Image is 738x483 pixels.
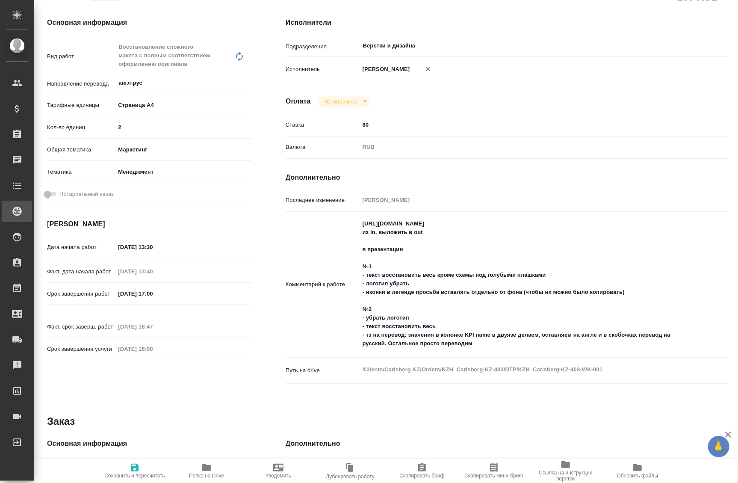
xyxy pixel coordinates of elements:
[314,459,386,483] button: Дублировать работу
[99,459,171,483] button: Сохранить и пересчитать
[47,323,115,331] p: Факт. срок заверш. работ
[242,459,314,483] button: Уведомить
[286,439,729,449] h4: Дополнительно
[602,459,673,483] button: Обновить файлы
[286,280,360,289] p: Комментарий к работе
[419,59,437,78] button: Удалить исполнителя
[171,459,242,483] button: Папка на Drive
[360,216,692,351] textarea: [URL][DOMAIN_NAME] из in, выложить в out в презентации №1 - текст восстановить весь кроме схемы п...
[115,343,190,355] input: Пустое поле
[47,168,115,176] p: Тематика
[286,42,360,51] p: Подразделение
[617,473,658,479] span: Обновить файлы
[286,18,729,28] h4: Исполнители
[687,45,689,47] button: Open
[464,473,523,479] span: Скопировать мини-бриф
[286,65,360,74] p: Исполнитель
[399,473,444,479] span: Скопировать бриф
[115,98,251,113] div: Страница А4
[115,320,190,333] input: Пустое поле
[115,287,190,300] input: ✎ Введи что-нибудь
[266,473,291,479] span: Уведомить
[47,145,115,154] p: Общая тематика
[326,474,375,480] span: Дублировать работу
[47,219,251,229] h4: [PERSON_NAME]
[286,121,360,129] p: Ставка
[115,241,190,253] input: ✎ Введи что-нибудь
[47,18,251,28] h4: Основная информация
[360,65,410,74] p: [PERSON_NAME]
[47,439,251,449] h4: Основная информация
[360,194,692,206] input: Пустое поле
[247,82,248,84] button: Open
[286,143,360,151] p: Валюта
[115,142,251,157] div: Маркетинг
[318,96,370,107] div: Не оплачена
[115,121,251,133] input: ✎ Введи что-нибудь
[47,267,115,276] p: Факт. дата начала работ
[104,473,165,479] span: Сохранить и пересчитать
[286,172,729,183] h4: Дополнительно
[115,165,251,179] div: Менеджмент
[47,52,115,61] p: Вид работ
[535,470,596,482] span: Ссылка на инструкции верстки
[189,473,224,479] span: Папка на Drive
[458,459,530,483] button: Скопировать мини-бриф
[47,243,115,252] p: Дата начала работ
[286,366,360,375] p: Путь на drive
[286,96,311,107] h4: Оплата
[286,196,360,204] p: Последнее изменение
[386,459,458,483] button: Скопировать бриф
[708,436,729,457] button: 🙏
[115,265,190,278] input: Пустое поле
[47,123,115,132] p: Кол-во единиц
[360,140,692,154] div: RUB
[711,438,726,456] span: 🙏
[59,190,114,199] span: Нотариальный заказ
[47,415,75,428] h2: Заказ
[47,101,115,110] p: Тарифные единицы
[530,459,602,483] button: Ссылка на инструкции верстки
[47,290,115,298] p: Срок завершения работ
[47,80,115,88] p: Направление перевода
[47,345,115,353] p: Срок завершения услуги
[360,362,692,377] textarea: /Clients/Carlsberg KZ/Orders/KZH_Carlsberg-KZ-403/DTP/KZH_Carlsberg-KZ-403-WK-001
[322,98,360,105] button: Не оплачена
[360,119,692,131] input: ✎ Введи что-нибудь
